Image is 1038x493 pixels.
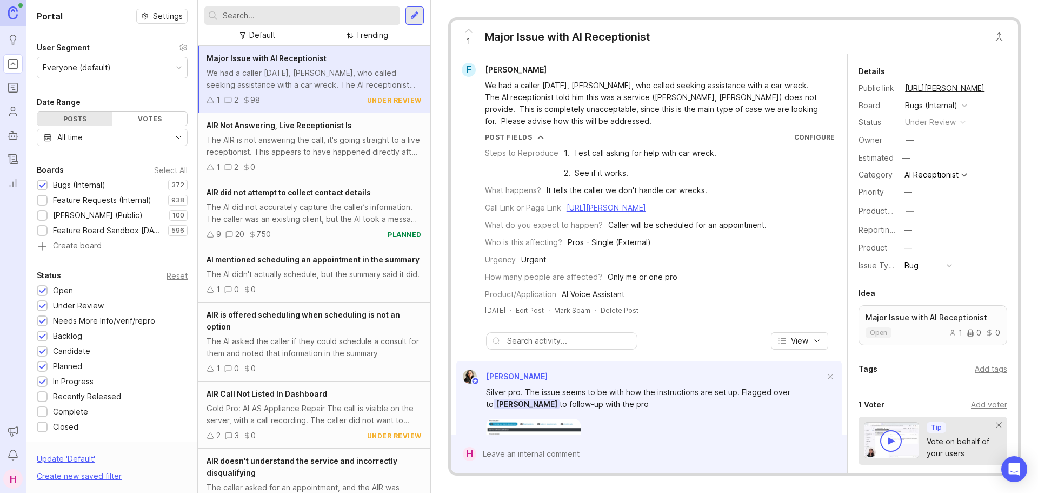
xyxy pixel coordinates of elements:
div: 0 [251,363,256,374]
div: [PERSON_NAME] (Public) [53,209,143,221]
button: View [771,332,828,350]
div: Caller will be scheduled for an appointment. [608,219,767,231]
div: Post Fields [485,133,533,142]
button: ProductboardID [903,204,917,218]
a: AIR is offered scheduling when scheduling is not an optionThe AI asked the caller if they could s... [198,303,430,382]
div: Update ' Default ' [37,453,95,470]
img: video-thumbnail-vote-d41b83416815613422e2ca741bf692cc.jpg [864,422,919,458]
div: Pros - Single (External) [568,236,651,248]
div: Recently Released [53,391,121,403]
div: Board [859,100,896,111]
div: 1 [216,363,220,374]
div: Estimated [859,154,894,162]
div: — [904,224,912,236]
a: AIR Not Answering, Live Receptionist IsThe AIR is not answering the call, it's going straight to ... [198,113,430,180]
div: 98 [250,94,260,106]
div: Date Range [37,96,81,109]
p: 938 [171,196,184,205]
div: — [906,205,914,217]
div: Edit Post [516,306,544,315]
a: [URL][PERSON_NAME] [567,203,646,212]
input: Search... [223,10,396,22]
span: AIR Not Answering, Live Receptionist Is [207,121,352,130]
div: Open [53,285,73,297]
div: 1 Voter [859,398,884,411]
div: Boards [37,163,64,176]
div: 20 [235,228,244,240]
a: Portal [3,54,23,74]
div: Default [249,29,275,41]
div: · [510,306,511,315]
div: Urgent [521,254,546,266]
div: under review [905,116,956,128]
div: Owner [859,134,896,146]
div: All time [57,132,83,143]
div: 2 [234,161,238,173]
div: Silver pro. The issue seems to be with how the instructions are set up. Flagged over to to follow... [486,386,824,410]
div: Needs More Info/verif/repro [53,315,155,327]
div: Who is this affecting? [485,236,562,248]
div: 2. See if it works. [564,167,716,179]
button: Mark Spam [554,306,590,315]
a: [DATE] [485,306,505,315]
div: under review [367,96,422,105]
div: 0 [234,284,239,295]
label: Issue Type [859,261,898,270]
div: Idea [859,287,875,300]
div: The AI didn't actually schedule, but the summary said it did. [207,268,422,280]
div: Feature Board Sandbox [DATE] [53,225,163,236]
div: Bugs (Internal) [905,100,957,111]
p: 596 [171,226,184,235]
div: It tells the caller we don't handle car wrecks. [547,185,707,196]
a: Reporting [3,173,23,193]
div: under review [367,431,422,441]
div: — [899,151,913,165]
div: 2 [216,430,221,442]
a: Changelog [3,149,23,169]
div: 1 [216,94,220,106]
div: F [462,63,476,77]
div: — [906,134,914,146]
div: Feature Requests (Internal) [53,194,151,206]
a: Users [3,102,23,121]
div: Call Link or Page Link [485,202,561,214]
div: 3 [235,430,239,442]
div: 0 [251,430,256,442]
div: 1 [949,329,962,337]
span: AIR doesn't understand the service and incorrectly disqualifying [207,456,397,477]
div: What do you expect to happen? [485,219,603,231]
div: Vote on behalf of your users [927,436,996,459]
div: Public link [859,82,896,94]
button: Settings [136,9,188,24]
a: Autopilot [3,126,23,145]
div: · [548,306,550,315]
div: Posts [37,112,112,126]
a: AIR Call Not Listed In DashboardGold Pro: ALAS Appliance Repair The call is visible on the server... [198,382,430,449]
a: Major Issue with AI ReceptionistWe had a caller [DATE], [PERSON_NAME], who called seeking assista... [198,46,430,113]
button: Announcements [3,422,23,441]
span: AIR is offered scheduling when scheduling is not an option [207,310,400,331]
div: Steps to Reproduce [485,147,558,159]
p: Tip [931,423,942,432]
div: H [3,469,23,489]
p: 100 [172,211,184,220]
div: Bugs (Internal) [53,179,105,191]
div: Status [37,269,61,282]
div: Status [859,116,896,128]
span: AIR did not attempt to collect contact details [207,188,371,197]
div: — [904,242,912,254]
div: Tags [859,363,877,376]
div: We had a caller [DATE], [PERSON_NAME], who called seeking assistance with a car wreck. The AI rec... [485,80,826,127]
div: Details [859,65,885,78]
a: Ideas [3,30,23,50]
div: Delete Post [601,306,638,315]
a: Roadmaps [3,78,23,97]
label: Reporting Team [859,225,916,234]
div: 0 [967,329,981,337]
svg: toggle icon [170,133,187,142]
div: We had a caller [DATE], [PERSON_NAME], who called seeking assistance with a car wreck. The AI rec... [207,67,422,91]
div: Votes [112,112,188,126]
span: [PERSON_NAME] [494,399,560,409]
div: Backlog [53,330,82,342]
div: The AI asked the caller if they could schedule a consult for them and noted that information in t... [207,336,422,359]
